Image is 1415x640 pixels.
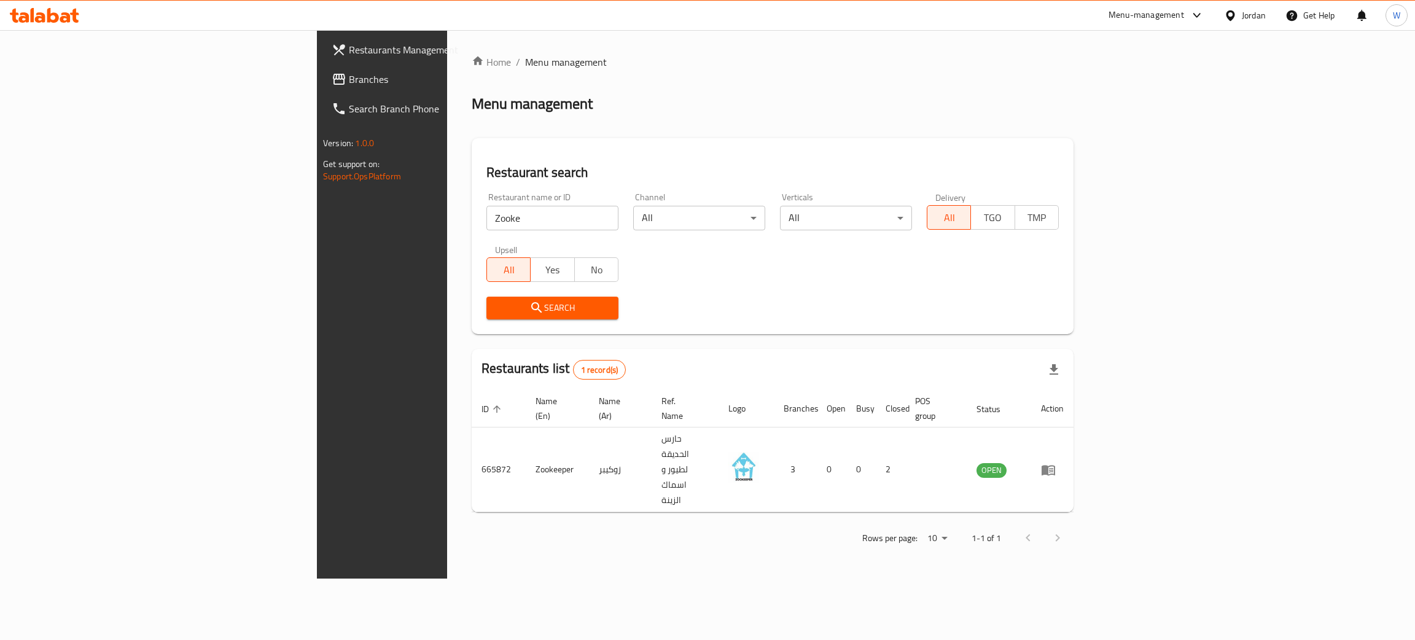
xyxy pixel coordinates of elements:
[976,402,1016,416] span: Status
[1015,205,1059,230] button: TMP
[526,427,589,512] td: Zookeeper
[817,390,846,427] th: Open
[322,94,553,123] a: Search Branch Phone
[774,427,817,512] td: 3
[495,245,518,254] label: Upsell
[574,257,618,282] button: No
[599,394,637,423] span: Name (Ar)
[574,364,626,376] span: 1 record(s)
[486,163,1059,182] h2: Restaurant search
[846,390,876,427] th: Busy
[472,55,1074,69] nav: breadcrumb
[349,42,544,57] span: Restaurants Management
[492,261,526,279] span: All
[589,427,652,512] td: زوكيبر
[323,156,380,172] span: Get support on:
[486,257,531,282] button: All
[972,531,1001,546] p: 1-1 of 1
[728,452,759,483] img: Zookeeper
[481,402,505,416] span: ID
[1039,355,1069,384] div: Export file
[719,390,774,427] th: Logo
[661,394,703,423] span: Ref. Name
[573,360,626,380] div: Total records count
[932,209,966,227] span: All
[927,205,971,230] button: All
[355,135,374,151] span: 1.0.0
[976,209,1010,227] span: TGO
[774,390,817,427] th: Branches
[481,359,626,380] h2: Restaurants list
[1242,9,1266,22] div: Jordan
[976,463,1007,478] div: OPEN
[1020,209,1054,227] span: TMP
[846,427,876,512] td: 0
[633,206,765,230] div: All
[862,531,918,546] p: Rows per page:
[976,463,1007,477] span: OPEN
[525,55,607,69] span: Menu management
[922,529,952,548] div: Rows per page:
[780,206,912,230] div: All
[876,390,905,427] th: Closed
[935,193,966,201] label: Delivery
[817,427,846,512] td: 0
[1393,9,1400,22] span: W
[580,261,614,279] span: No
[1109,8,1184,23] div: Menu-management
[323,135,353,151] span: Version:
[496,300,609,316] span: Search
[322,35,553,64] a: Restaurants Management
[486,206,618,230] input: Search for restaurant name or ID..
[915,394,952,423] span: POS group
[536,394,574,423] span: Name (En)
[486,297,618,319] button: Search
[472,390,1074,512] table: enhanced table
[530,257,574,282] button: Yes
[349,101,544,116] span: Search Branch Phone
[536,261,569,279] span: Yes
[323,168,401,184] a: Support.OpsPlatform
[1031,390,1074,427] th: Action
[349,72,544,87] span: Branches
[970,205,1015,230] button: TGO
[876,427,905,512] td: 2
[1041,462,1064,477] div: Menu
[652,427,718,512] td: حارس الحديقة لطيور و اسماك الزينة
[322,64,553,94] a: Branches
